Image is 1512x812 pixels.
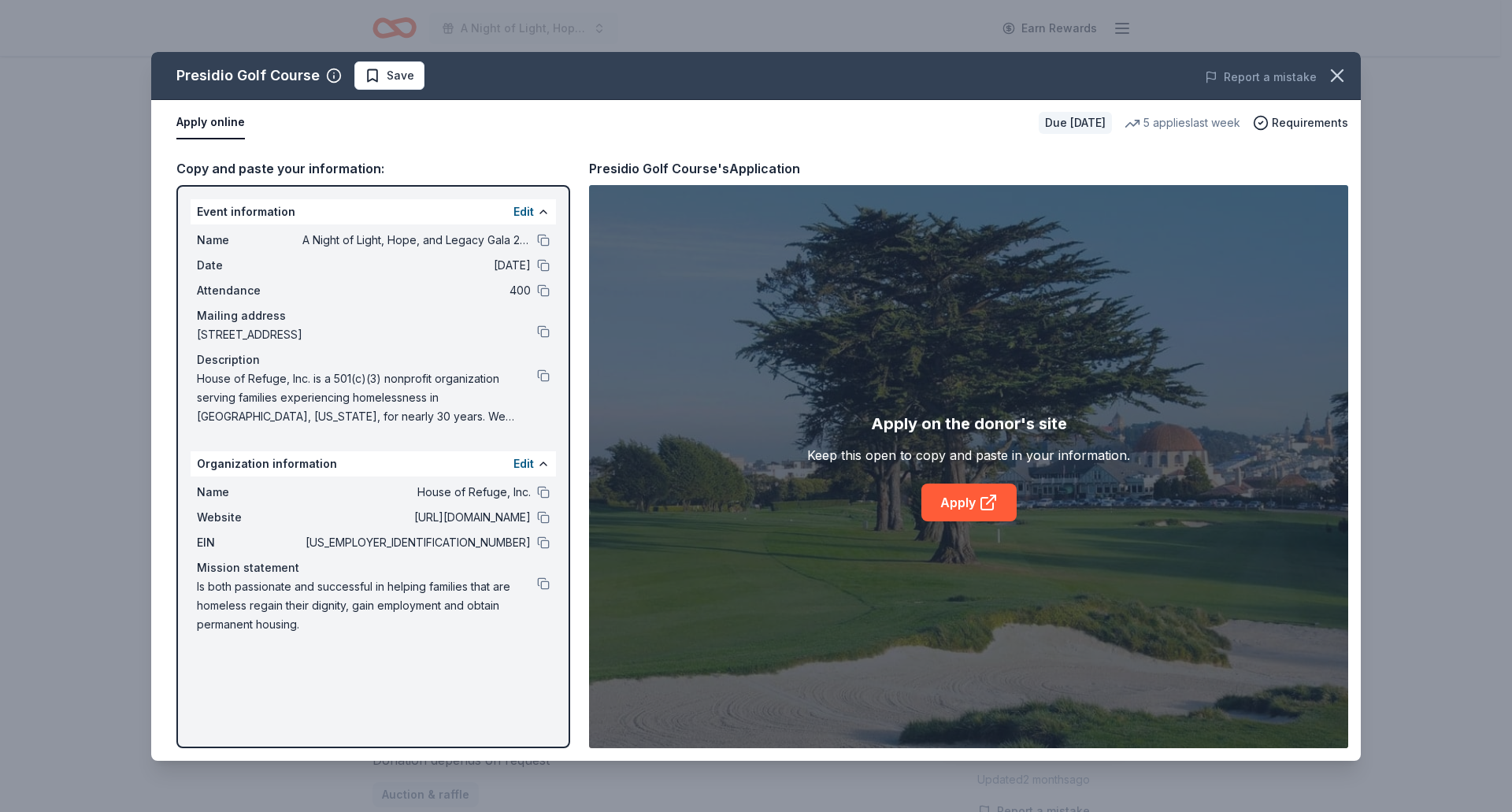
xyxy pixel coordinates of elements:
span: [URL][DOMAIN_NAME] [302,508,531,527]
span: Attendance [197,281,302,300]
span: Date [197,256,302,275]
span: Save [387,66,414,85]
button: Edit [513,202,534,221]
div: Copy and paste your information: [176,158,570,179]
div: Organization information [191,451,556,476]
span: A Night of Light, Hope, and Legacy Gala 2026 [302,231,531,250]
span: House of Refuge, Inc. [302,483,531,502]
span: [STREET_ADDRESS] [197,325,537,344]
div: Apply on the donor's site [871,411,1067,436]
span: Name [197,483,302,502]
span: Name [197,231,302,250]
span: House of Refuge, Inc. is a 501(c)(3) nonprofit organization serving families experiencing homeles... [197,369,537,426]
div: Presidio Golf Course [176,63,320,88]
div: Description [197,350,550,369]
div: Due [DATE] [1039,112,1112,134]
button: Edit [513,454,534,473]
a: Apply [921,484,1017,521]
button: Save [354,61,424,90]
button: Apply online [176,106,245,139]
div: Keep this open to copy and paste in your information. [807,446,1130,465]
div: Mailing address [197,306,550,325]
div: 5 applies last week [1125,113,1240,132]
span: [DATE] [302,256,531,275]
span: EIN [197,533,302,552]
div: Event information [191,199,556,224]
span: Website [197,508,302,527]
div: Presidio Golf Course's Application [589,158,800,179]
span: 400 [302,281,531,300]
span: [US_EMPLOYER_IDENTIFICATION_NUMBER] [302,533,531,552]
span: Requirements [1272,113,1348,132]
button: Requirements [1253,113,1348,132]
button: Report a mistake [1205,68,1317,87]
div: Mission statement [197,558,550,577]
span: Is both passionate and successful in helping families that are homeless regain their dignity, gai... [197,577,537,634]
